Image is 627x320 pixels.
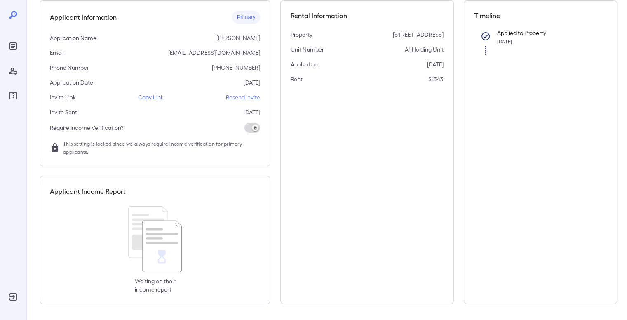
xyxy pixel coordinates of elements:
h5: Timeline [474,11,607,21]
p: [PHONE_NUMBER] [212,64,260,72]
p: Resend Invite [226,93,260,101]
p: Property [291,31,312,39]
p: Waiting on their income report [135,277,176,294]
p: [EMAIL_ADDRESS][DOMAIN_NAME] [168,49,260,57]
div: Reports [7,40,20,53]
p: Require Income Verification? [50,124,124,132]
div: FAQ [7,89,20,102]
p: Unit Number [291,45,324,54]
span: This setting is locked since we always require income verification for primary applicants. [63,139,260,156]
span: Primary [232,14,261,21]
p: Invite Sent [50,108,77,116]
div: Log Out [7,290,20,304]
p: Copy Link [138,93,164,101]
p: [DATE] [244,108,260,116]
h5: Applicant Information [50,12,117,22]
p: [STREET_ADDRESS] [393,31,444,39]
p: Applied to Property [497,29,594,37]
p: Application Name [50,34,96,42]
p: [DATE] [244,78,260,87]
span: [DATE] [497,38,512,44]
h5: Rental Information [291,11,443,21]
div: Manage Users [7,64,20,78]
p: Phone Number [50,64,89,72]
p: Rent [291,75,303,83]
p: $1343 [428,75,444,83]
h5: Applicant Income Report [50,186,126,196]
p: Application Date [50,78,93,87]
p: A1 Holding Unit [405,45,444,54]
p: [PERSON_NAME] [216,34,260,42]
p: Applied on [291,60,318,68]
p: Invite Link [50,93,76,101]
p: [DATE] [427,60,444,68]
p: Email [50,49,64,57]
